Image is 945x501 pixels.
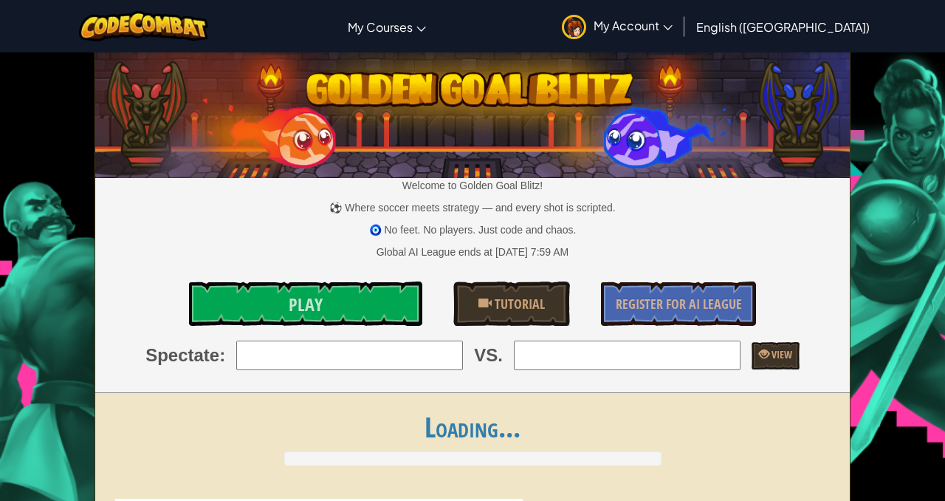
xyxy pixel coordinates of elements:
[95,200,850,215] p: ⚽ Where soccer meets strategy — and every shot is scripted.
[95,222,850,237] p: 🧿 No feet. No players. Just code and chaos.
[289,293,323,316] span: Play
[562,15,586,39] img: avatar
[492,295,545,313] span: Tutorial
[145,343,219,368] span: Spectate
[594,18,673,33] span: My Account
[95,178,850,193] p: Welcome to Golden Goal Blitz!
[616,295,742,313] span: Register for AI League
[689,7,877,47] a: English ([GEOGRAPHIC_DATA])
[95,47,850,178] img: Golden Goal
[554,3,680,50] a: My Account
[601,282,756,326] a: Register for AI League
[377,245,568,259] div: Global AI League ends at [DATE] 7:59 AM
[453,282,570,326] a: Tutorial
[79,11,208,41] img: CodeCombat logo
[95,412,850,443] h1: Loading...
[340,7,433,47] a: My Courses
[769,347,792,361] span: View
[348,19,413,35] span: My Courses
[219,343,225,368] span: :
[696,19,870,35] span: English ([GEOGRAPHIC_DATA])
[474,343,503,368] span: VS.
